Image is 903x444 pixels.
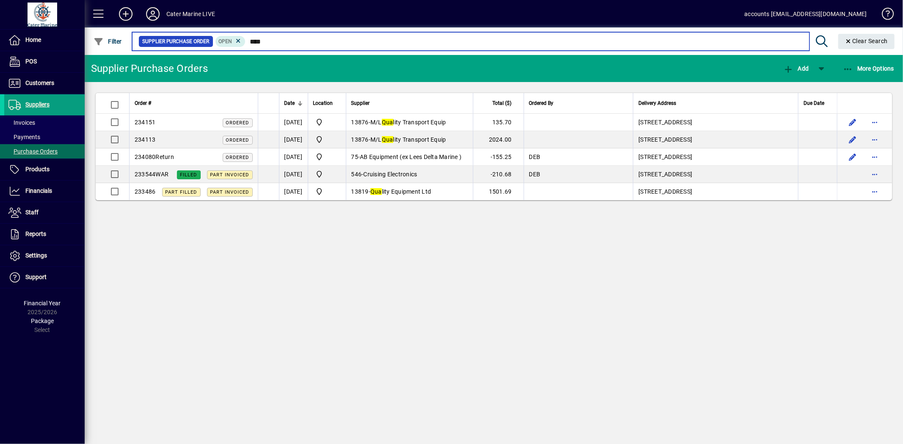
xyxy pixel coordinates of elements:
td: -210.68 [473,166,524,183]
div: Ordered By [529,99,628,108]
span: Ordered [226,120,249,126]
td: 2024.00 [473,131,524,148]
td: -155.25 [473,148,524,166]
td: 1501.69 [473,183,524,200]
td: [DATE] [279,148,308,166]
td: - [346,114,473,131]
td: - [346,166,473,183]
div: Date [284,99,303,108]
button: Edit [846,115,859,129]
span: 233544WAR [135,171,168,178]
div: Cater Marine LIVE [166,7,215,21]
span: AB Equipment (ex Lees Delta Marine ) [360,153,461,160]
button: Edit [846,150,859,164]
span: Reports [25,230,46,237]
a: Payments [4,130,85,144]
td: - [346,148,473,166]
span: Financials [25,187,52,194]
button: More options [868,167,881,181]
span: Financial Year [24,300,61,307]
div: accounts [EMAIL_ADDRESS][DOMAIN_NAME] [745,7,867,21]
span: Delivery Address [638,99,676,108]
span: More Options [843,65,895,72]
button: Filter [91,34,124,49]
span: POS [25,58,37,65]
span: Ordered [226,155,249,160]
span: Settings [25,252,47,259]
button: More options [868,133,881,146]
span: Ordered By [529,99,554,108]
span: Date [284,99,295,108]
span: Products [25,166,50,173]
mat-chip: Completion Status: Open [215,36,246,47]
button: Profile [139,6,166,22]
span: Total ($) [493,99,512,108]
span: Ordered [226,137,249,143]
span: 13876 [351,136,369,143]
button: Add [112,6,139,22]
span: Part Invoiced [210,189,249,195]
td: [DATE] [279,131,308,148]
span: Package [31,318,54,324]
a: Invoices [4,115,85,130]
td: 135.70 [473,114,524,131]
div: Order # [135,99,253,108]
span: M/L lity Transport Equip [370,119,446,126]
a: Support [4,267,85,288]
span: 13819 [351,188,369,195]
span: Filter [94,38,122,45]
em: Qua [382,136,393,143]
button: Clear [838,34,895,49]
button: Edit [846,133,859,146]
span: Suppliers [25,101,50,108]
span: Part Filled [166,189,197,195]
a: POS [4,51,85,72]
span: Add [783,65,809,72]
div: Supplier [351,99,468,108]
span: Support [25,274,47,280]
td: [DATE] [279,183,308,200]
a: Staff [4,202,85,223]
td: - [346,183,473,200]
span: Due Date [804,99,824,108]
span: DEB [529,153,541,160]
span: Supplier Purchase Order [142,37,210,46]
span: Staff [25,209,39,216]
span: 546 [351,171,362,178]
div: Location [313,99,341,108]
span: 234080Return [135,153,174,160]
td: [STREET_ADDRESS] [633,131,798,148]
a: Customers [4,73,85,94]
td: [STREET_ADDRESS] [633,166,798,183]
span: DEB [529,171,541,178]
button: More Options [841,61,897,76]
span: Supplier [351,99,370,108]
span: Cater Marine [313,169,341,179]
span: Part Invoiced [210,172,249,178]
div: Supplier Purchase Orders [91,62,208,75]
button: More options [868,115,881,129]
span: 13876 [351,119,369,126]
div: Total ($) [478,99,519,108]
span: M/L lity Transport Equip [370,136,446,143]
a: Financials [4,181,85,202]
span: Purchase Orders [8,148,58,155]
div: Due Date [804,99,832,108]
a: Products [4,159,85,180]
span: 233486 [135,188,156,195]
span: 234151 [135,119,156,126]
span: Cater Marine [313,117,341,127]
span: Customers [25,79,54,86]
span: lity Equipment Ltd [370,188,431,195]
span: Invoices [8,119,35,126]
span: Filled [180,172,197,178]
em: Qua [370,188,382,195]
span: Order # [135,99,151,108]
span: 234113 [135,136,156,143]
td: - [346,131,473,148]
a: Reports [4,224,85,245]
a: Home [4,30,85,51]
button: More options [868,185,881,198]
span: Payments [8,134,40,140]
td: [DATE] [279,114,308,131]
